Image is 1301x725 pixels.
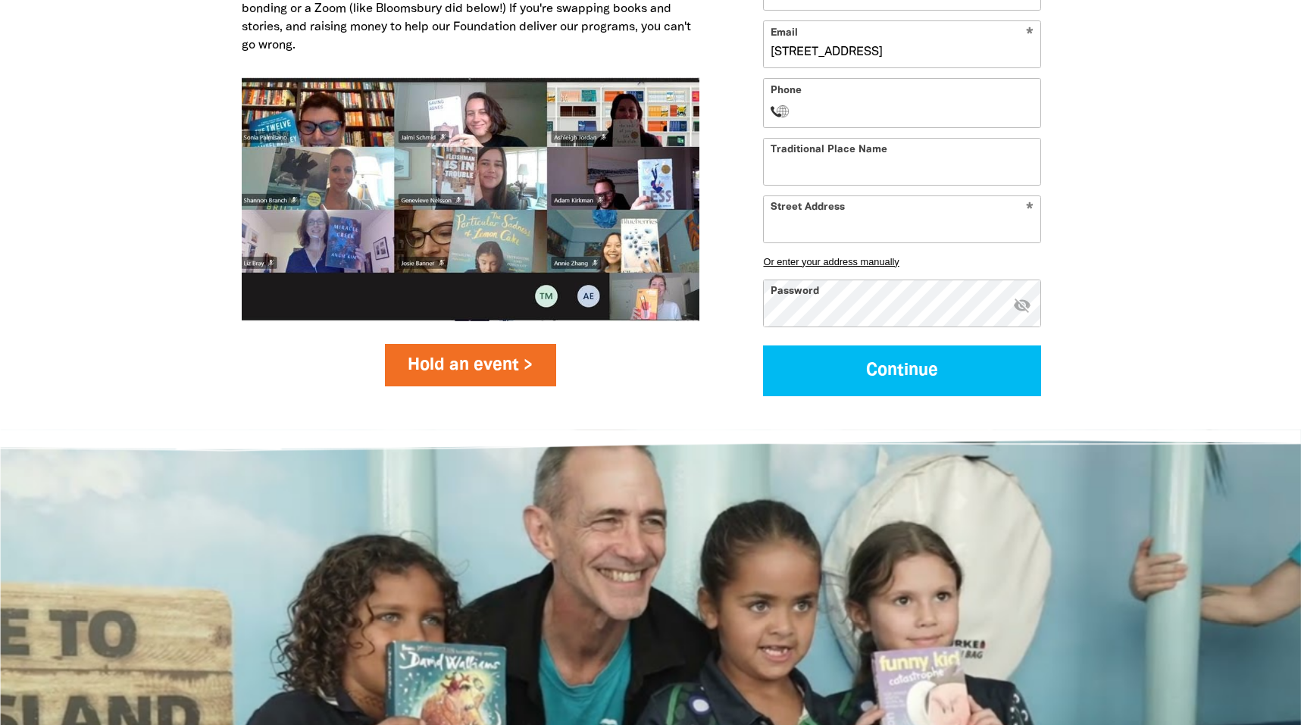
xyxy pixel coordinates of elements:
i: Hide password [1013,295,1031,314]
a: Hold an event > [385,344,557,386]
button: visibility_off [1013,295,1031,316]
button: Continue [763,345,1041,396]
button: Or enter your address manually [763,256,1041,267]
